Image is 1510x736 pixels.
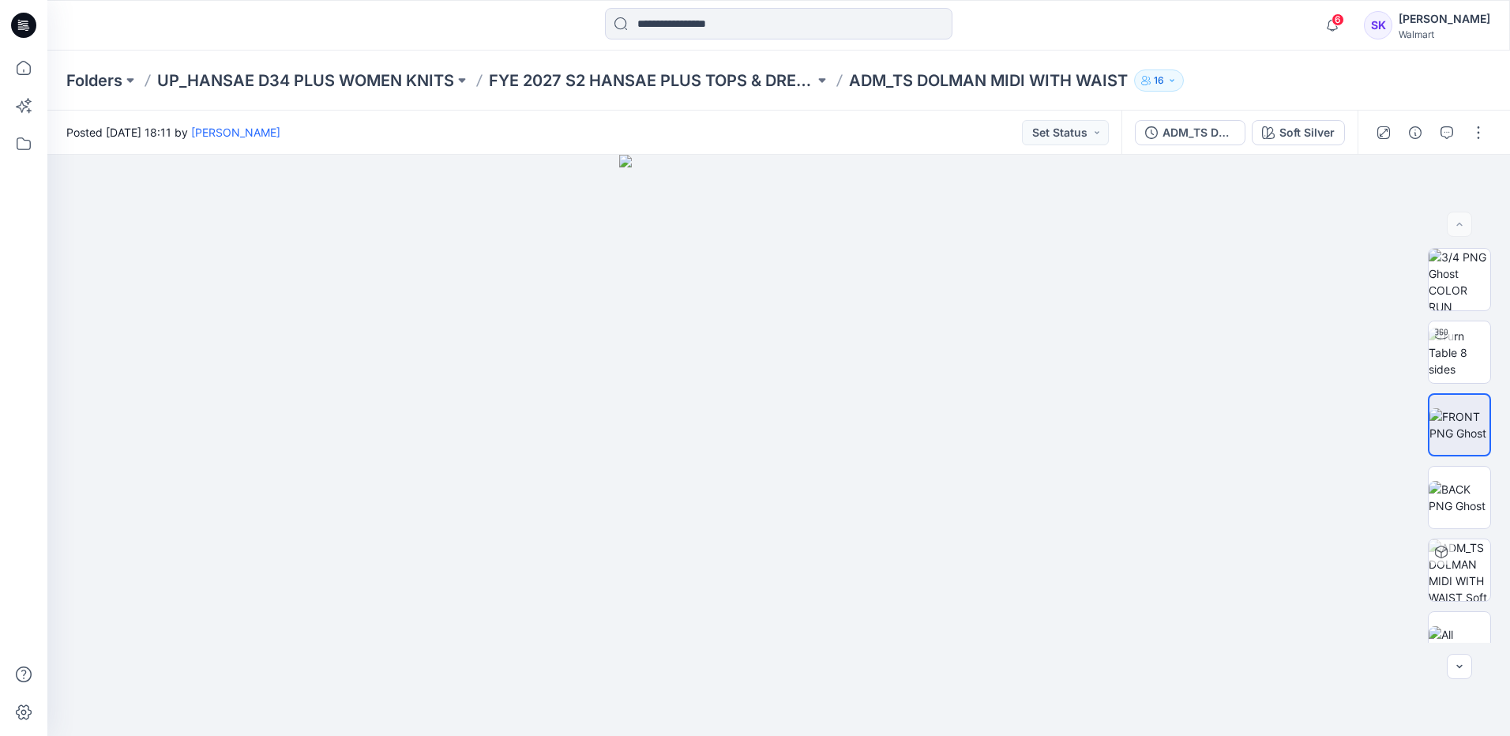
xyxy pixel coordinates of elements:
[157,69,454,92] a: UP_HANSAE D34 PLUS WOMEN KNITS
[1163,124,1235,141] div: ADM_TS DOLMAN MIDI WITH WAIST
[489,69,814,92] a: FYE 2027 S2 HANSAE PLUS TOPS & DRESSES
[1429,626,1490,659] img: All colorways
[1332,13,1344,26] span: 6
[1429,408,1489,441] img: FRONT PNG Ghost
[66,69,122,92] a: Folders
[191,126,280,139] a: [PERSON_NAME]
[1364,11,1392,39] div: SK
[1429,249,1490,310] img: 3/4 PNG Ghost COLOR RUN
[1399,9,1490,28] div: [PERSON_NAME]
[1399,28,1490,40] div: Walmart
[1429,481,1490,514] img: BACK PNG Ghost
[1252,120,1345,145] button: Soft Silver
[1135,120,1245,145] button: ADM_TS DOLMAN MIDI WITH WAIST
[1279,124,1335,141] div: Soft Silver
[1429,539,1490,601] img: ADM_TS DOLMAN MIDI WITH WAIST Soft Silver
[1403,120,1428,145] button: Details
[1154,72,1164,89] p: 16
[849,69,1128,92] p: ADM_TS DOLMAN MIDI WITH WAIST
[1134,69,1184,92] button: 16
[1429,328,1490,377] img: Turn Table 8 sides
[66,124,280,141] span: Posted [DATE] 18:11 by
[619,155,938,736] img: eyJhbGciOiJIUzI1NiIsImtpZCI6IjAiLCJzbHQiOiJzZXMiLCJ0eXAiOiJKV1QifQ.eyJkYXRhIjp7InR5cGUiOiJzdG9yYW...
